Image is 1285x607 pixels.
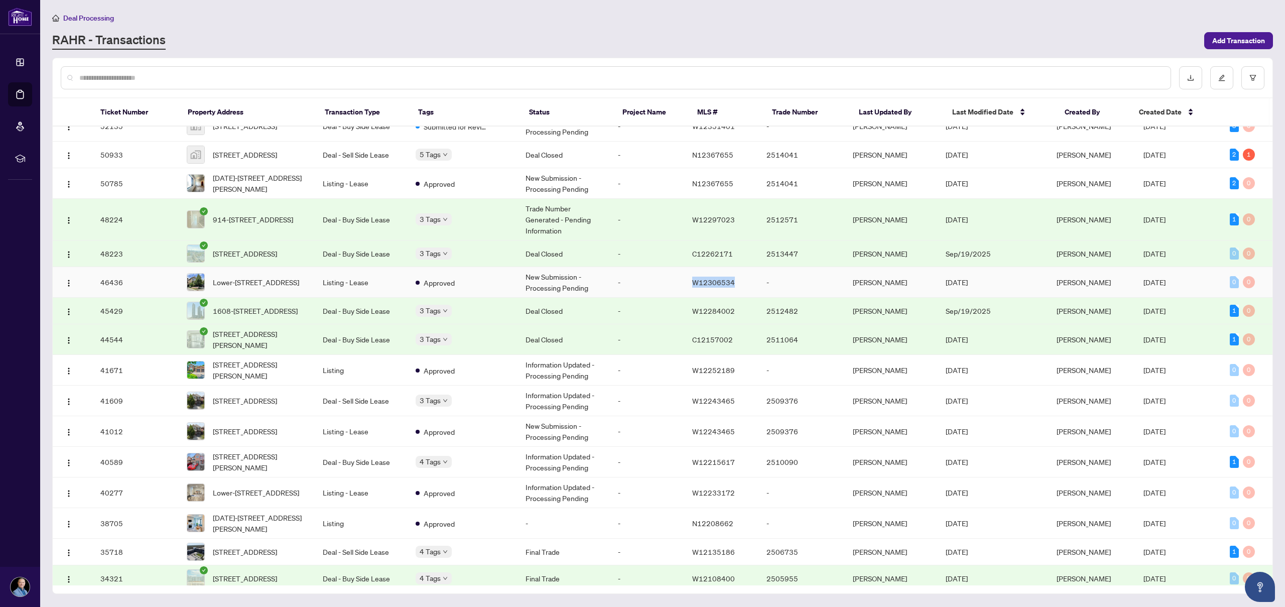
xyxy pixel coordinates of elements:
span: Approved [424,518,455,529]
span: filter [1249,74,1256,81]
td: - [758,477,845,508]
td: 38705 [92,508,179,539]
span: W12243465 [692,427,735,436]
td: Listing [315,355,408,386]
img: Logo [65,428,73,436]
span: W12233172 [692,488,735,497]
span: [DATE] [1143,278,1166,287]
img: Logo [65,180,73,188]
span: Lower-[STREET_ADDRESS] [213,277,299,288]
div: 0 [1243,364,1255,376]
td: Deal - Sell Side Lease [315,386,408,416]
span: down [443,308,448,313]
td: Information Updated - Processing Pending [518,477,610,508]
span: W12297023 [692,215,735,224]
img: logo [8,8,32,26]
span: [DATE] [1143,249,1166,258]
span: [DATE] [1143,215,1166,224]
img: Logo [65,549,73,557]
span: [DATE] [946,335,968,344]
span: check-circle [200,299,208,307]
td: - [610,539,684,565]
span: [DATE] [1143,519,1166,528]
td: - [610,447,684,477]
td: 2509376 [758,416,845,447]
div: 0 [1230,276,1239,288]
td: [PERSON_NAME] [845,199,938,240]
span: 3 Tags [420,333,441,345]
span: 3 Tags [420,248,441,259]
td: Information Updated - Processing Pending [518,355,610,386]
th: Tags [410,98,521,127]
td: 2512482 [758,298,845,324]
td: [PERSON_NAME] [845,267,938,298]
td: [PERSON_NAME] [845,355,938,386]
td: - [610,168,684,199]
div: 0 [1230,395,1239,407]
span: [DATE] [1143,179,1166,188]
td: 48223 [92,240,179,267]
span: [PERSON_NAME] [1057,179,1111,188]
div: 0 [1243,572,1255,584]
button: Logo [61,484,77,501]
span: [PERSON_NAME] [1057,306,1111,315]
span: check-circle [200,241,208,250]
span: W12284002 [692,306,735,315]
td: - [758,267,845,298]
td: New Submission - Processing Pending [518,111,610,142]
span: [DATE] [1143,150,1166,159]
td: 50785 [92,168,179,199]
span: [STREET_ADDRESS] [213,395,277,406]
span: down [443,152,448,157]
span: down [443,459,448,464]
span: [STREET_ADDRESS][PERSON_NAME] [213,359,307,381]
span: N12208662 [692,519,733,528]
span: [DATE] [946,488,968,497]
img: Logo [65,520,73,528]
img: thumbnail-img [187,361,204,379]
td: 48224 [92,199,179,240]
td: - [610,142,684,168]
td: 41012 [92,416,179,447]
button: edit [1210,66,1233,89]
td: 41609 [92,386,179,416]
div: 1 [1230,546,1239,558]
span: [DATE] [946,574,968,583]
div: 0 [1230,517,1239,529]
span: [PERSON_NAME] [1057,150,1111,159]
span: [DATE] [946,150,968,159]
td: Listing - Lease [315,416,408,447]
span: check-circle [200,207,208,215]
th: Status [521,98,614,127]
th: Created Date [1131,98,1218,127]
td: New Submission - Processing Pending [518,267,610,298]
td: - [610,324,684,355]
div: 1 [1230,456,1239,468]
button: Logo [61,331,77,347]
div: 1 [1230,305,1239,317]
div: 0 [1243,487,1255,499]
td: Information Updated - Processing Pending [518,447,610,477]
span: [PERSON_NAME] [1057,366,1111,375]
span: [PERSON_NAME] [1057,457,1111,466]
button: download [1179,66,1202,89]
span: [DATE]-[STREET_ADDRESS][PERSON_NAME] [213,512,307,534]
span: [STREET_ADDRESS] [213,546,277,557]
span: 4 Tags [420,572,441,584]
img: thumbnail-img [187,392,204,409]
span: [DATE] [946,519,968,528]
div: 2 [1230,177,1239,189]
span: Approved [424,426,455,437]
span: Approved [424,488,455,499]
td: Listing - Lease [315,477,408,508]
span: edit [1218,74,1225,81]
td: 2512571 [758,199,845,240]
td: - [610,508,684,539]
td: Information Updated - Processing Pending [518,386,610,416]
img: Logo [65,216,73,224]
td: [PERSON_NAME] [845,508,938,539]
td: 46436 [92,267,179,298]
button: Logo [61,454,77,470]
th: Trade Number [764,98,851,127]
span: down [443,337,448,342]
